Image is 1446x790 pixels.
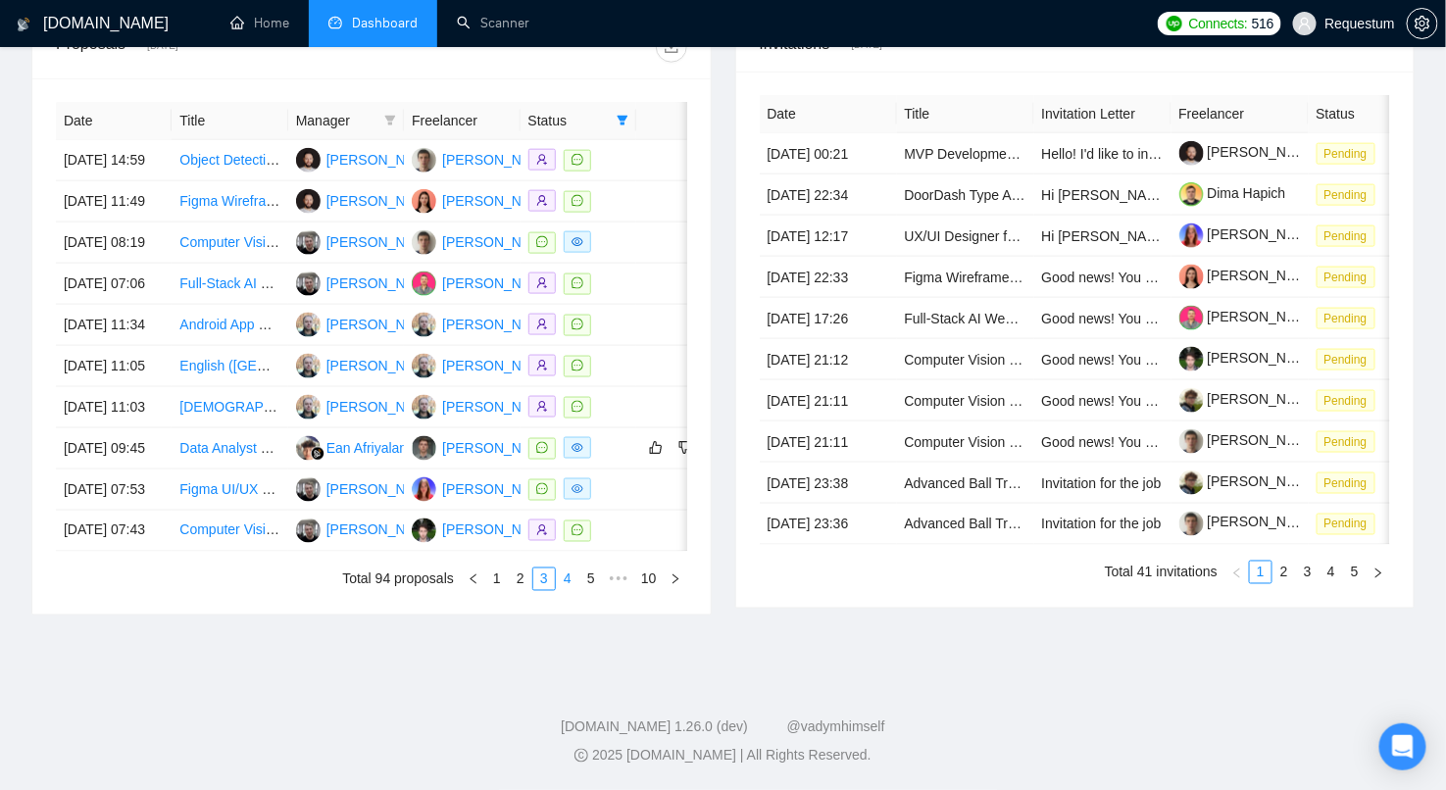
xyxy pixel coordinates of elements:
[1105,561,1218,584] li: Total 41 invitations
[1317,267,1375,288] span: Pending
[897,257,1034,298] td: Figma Wireframes (Figma Expert Needed)
[296,439,423,455] a: EAEan Afriyalanda
[296,151,439,167] a: AB[PERSON_NAME]
[442,437,555,459] div: [PERSON_NAME]
[1179,470,1204,495] img: c13_W7EwNRmY6r3PpOF4fSbnGeZfmmxjMAXFu4hJ2fE6zyjFsKva-mNce01Y8VkI2w
[296,521,439,537] a: VL[PERSON_NAME]
[1309,95,1446,133] th: Status
[56,511,172,552] td: [DATE] 07:43
[533,568,555,590] a: 3
[897,380,1034,421] td: Computer Vision Engineer - Color Analysis & Pattern Recognition
[179,193,438,209] a: Figma Wireframes (Figma Expert Needed)
[1317,390,1375,412] span: Pending
[1179,265,1204,289] img: c1HaziVVVbnu0c2NasnjezSb6LXOIoutgjUNJZcFsvBUdEjYzUEv1Nryfg08A2i7jD
[1179,432,1321,448] a: [PERSON_NAME]
[412,192,555,208] a: IB[PERSON_NAME]
[296,357,439,372] a: DB[PERSON_NAME]
[412,151,555,167] a: VS[PERSON_NAME]
[1252,13,1273,34] span: 516
[486,568,508,590] a: 1
[536,277,548,289] span: user-add
[664,568,687,591] li: Next Page
[905,311,1235,326] a: Full-Stack AI Web Developer Needed for SaaS Project
[17,9,30,40] img: logo
[572,319,583,330] span: message
[442,355,555,376] div: [PERSON_NAME]
[172,264,287,305] td: Full-Stack AI Web Developer Needed for SaaS Project
[412,518,436,543] img: AK
[787,719,885,735] a: @vadymhimself
[1379,723,1426,770] div: Open Intercom Messenger
[1179,309,1321,324] a: [PERSON_NAME]
[1317,514,1375,535] span: Pending
[603,568,634,591] li: Next 5 Pages
[1367,561,1390,584] button: right
[296,436,321,461] img: EA
[296,148,321,173] img: AB
[1179,141,1204,166] img: c19uvHfPn5QDbpGLoN4NYfe1jfCpEih2ko1t4azN-u5waRWb_nI83Xa-UqsyfnDsUC
[404,102,520,140] th: Freelancer
[56,222,172,264] td: [DATE] 08:19
[172,222,287,264] td: Computer Vision Product: Person Action Detection
[326,231,439,253] div: [PERSON_NAME]
[412,148,436,173] img: VS
[760,174,897,216] td: [DATE] 22:34
[412,189,436,214] img: IB
[412,436,436,461] img: DK
[326,355,439,376] div: [PERSON_NAME]
[572,154,583,166] span: message
[760,380,897,421] td: [DATE] 21:11
[179,440,429,456] a: Data Analyst – Travel Loyalty Logic & QA
[485,568,509,591] li: 1
[1343,561,1367,584] li: 5
[760,257,897,298] td: [DATE] 22:33
[1317,145,1383,161] a: Pending
[510,568,531,590] a: 2
[172,346,287,387] td: English (UK) Voice Actors Needed for Fictional Character Recording
[179,275,510,291] a: Full-Stack AI Web Developer Needed for SaaS Project
[579,568,603,591] li: 5
[384,115,396,126] span: filter
[296,477,321,502] img: VL
[311,447,324,461] img: gigradar-bm.png
[1179,144,1321,160] a: [PERSON_NAME]
[897,339,1034,380] td: Computer Vision Engineer - Color Analysis & Pattern Recognition
[462,568,485,591] li: Previous Page
[1317,349,1375,370] span: Pending
[1344,562,1366,583] a: 5
[897,133,1034,174] td: MVP Development for New Product Launch
[412,316,555,331] a: DB[PERSON_NAME]
[326,149,439,171] div: [PERSON_NAME]
[296,192,439,208] a: AB[PERSON_NAME]
[1172,95,1309,133] th: Freelancer
[1408,16,1437,31] span: setting
[536,360,548,371] span: user-add
[1034,95,1172,133] th: Invitation Letter
[172,428,287,469] td: Data Analyst – Travel Loyalty Logic & QA
[412,521,555,537] a: AK[PERSON_NAME]
[905,146,1171,162] a: MVP Development for New Product Launch
[296,233,439,249] a: VL[PERSON_NAME]
[1225,561,1249,584] li: Previous Page
[326,396,439,418] div: [PERSON_NAME]
[1317,143,1375,165] span: Pending
[557,568,578,590] a: 4
[412,354,436,378] img: DB
[412,480,555,496] a: IP[PERSON_NAME]
[172,387,287,428] td: Native Speakers of Arabic – Talent Bench for Future Managed Services Recording Projects
[179,481,510,497] a: Figma UI/UX Designer for [DOMAIN_NAME] Web App
[326,190,439,212] div: [PERSON_NAME]
[1317,433,1383,449] a: Pending
[760,421,897,463] td: [DATE] 21:11
[147,40,177,51] time: [DATE]
[412,230,436,255] img: VS
[1179,268,1321,283] a: [PERSON_NAME]
[412,477,436,502] img: IP
[1272,561,1296,584] li: 2
[442,396,555,418] div: [PERSON_NAME]
[179,317,537,332] a: Android App Developer Needed for Offline-First Application
[1179,473,1321,489] a: [PERSON_NAME]
[897,216,1034,257] td: UX/UI Designer for a Mission-Driven Wellness Website (Figma Expert)
[56,428,172,469] td: [DATE] 09:45
[296,354,321,378] img: DB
